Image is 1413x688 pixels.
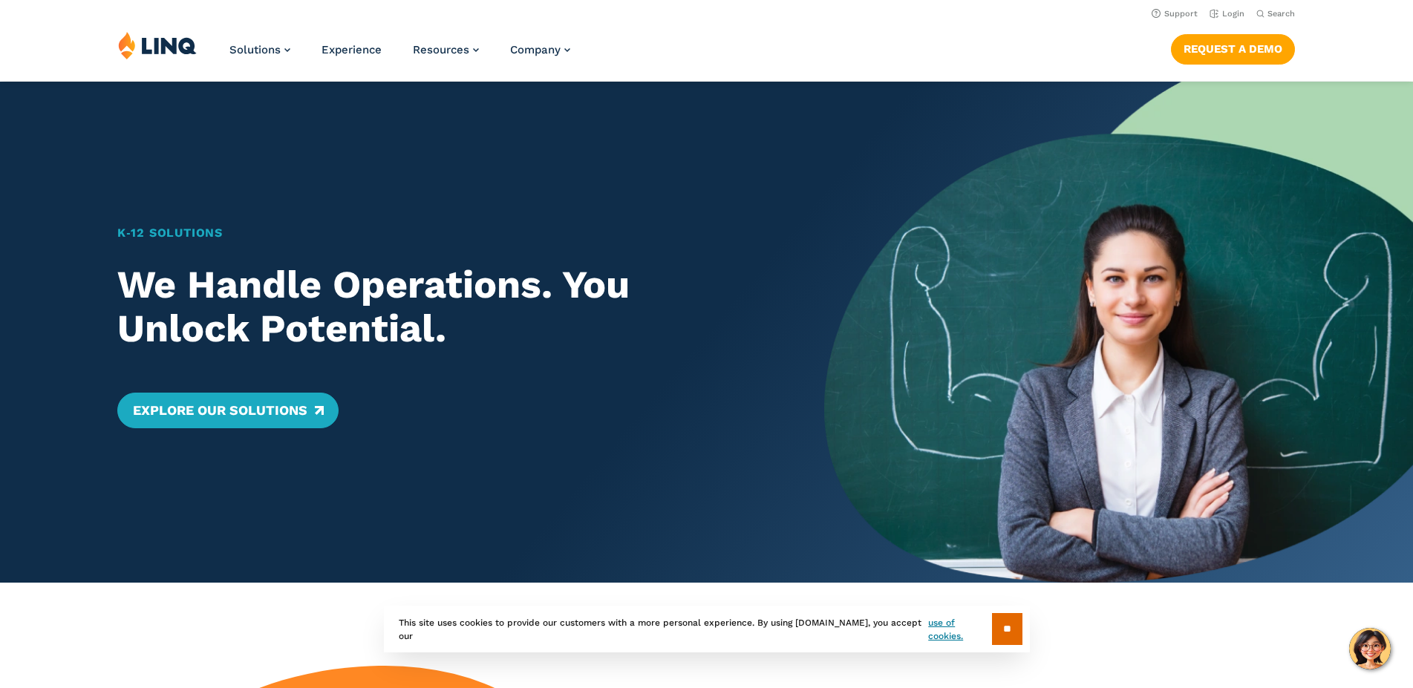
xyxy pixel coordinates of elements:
[117,263,766,352] h2: We Handle Operations. You Unlock Potential.
[1349,628,1391,669] button: Hello, have a question? Let’s chat.
[1267,9,1295,19] span: Search
[322,43,382,56] a: Experience
[510,43,570,56] a: Company
[1171,31,1295,64] nav: Button Navigation
[229,31,570,80] nav: Primary Navigation
[824,82,1413,583] img: Home Banner
[413,43,469,56] span: Resources
[117,224,766,242] h1: K‑12 Solutions
[117,393,338,428] a: Explore Our Solutions
[1152,9,1198,19] a: Support
[413,43,479,56] a: Resources
[510,43,561,56] span: Company
[229,43,281,56] span: Solutions
[229,43,290,56] a: Solutions
[1256,8,1295,19] button: Open Search Bar
[1171,34,1295,64] a: Request a Demo
[384,606,1030,652] div: This site uses cookies to provide our customers with a more personal experience. By using [DOMAIN...
[928,616,991,643] a: use of cookies.
[1210,9,1244,19] a: Login
[118,31,197,59] img: LINQ | K‑12 Software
